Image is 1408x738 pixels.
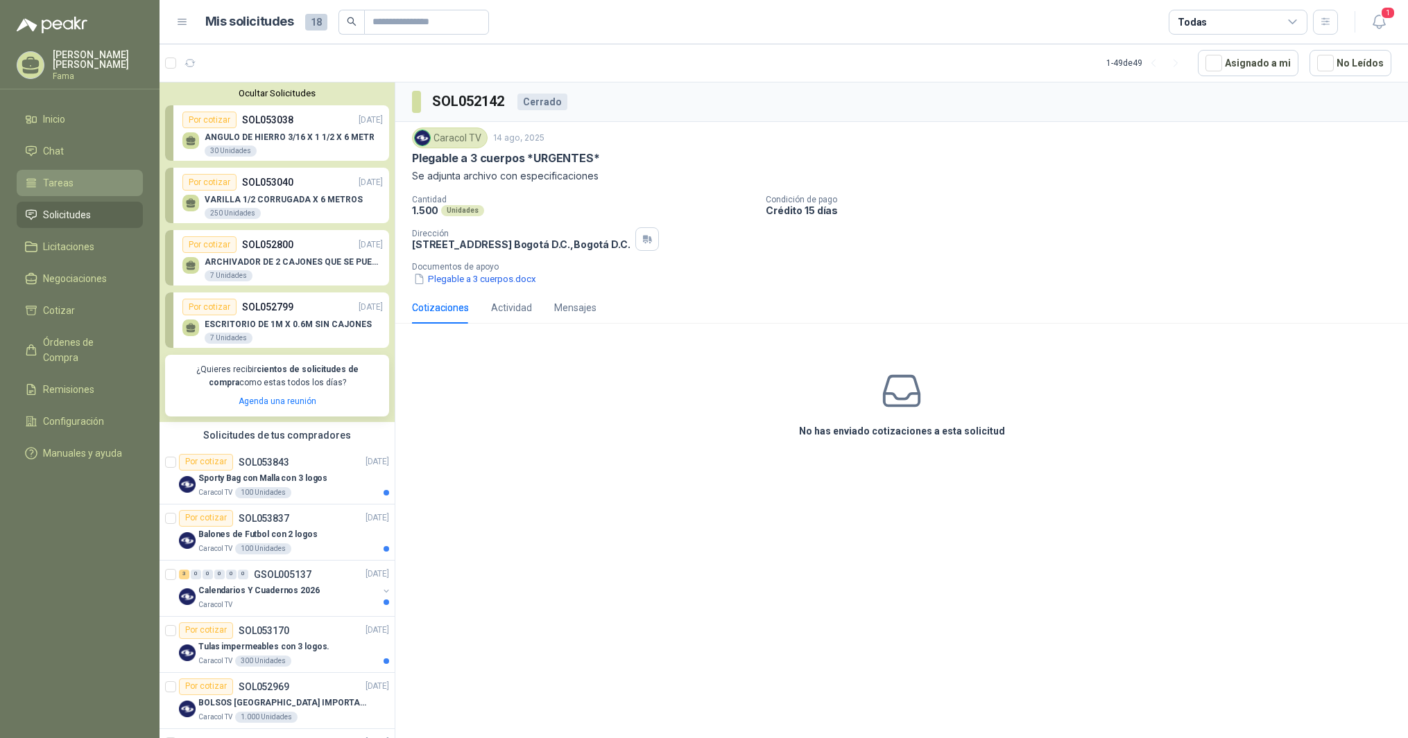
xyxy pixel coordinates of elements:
a: Por cotizarSOL053843[DATE] Company LogoSporty Bag con Malla con 3 logosCaracol TV100 Unidades [160,448,395,504]
span: Inicio [43,112,65,127]
span: 18 [305,14,327,30]
button: Asignado a mi [1198,50,1298,76]
div: Por cotizar [182,174,237,191]
button: Plegable a 3 cuerpos.docx [412,272,538,286]
div: 3 [179,570,189,579]
p: [DATE] [366,455,389,468]
p: Caracol TV [198,543,232,554]
a: Configuración [17,408,143,434]
a: Inicio [17,106,143,132]
span: 1 [1380,6,1396,19]
p: Caracol TV [198,599,232,610]
p: [DATE] [366,624,389,637]
p: SOL053170 [239,626,289,635]
div: Todas [1178,15,1207,30]
img: Company Logo [179,532,196,549]
span: Manuales y ayuda [43,446,122,461]
p: Condición de pago [766,195,1402,204]
div: 7 Unidades [205,333,252,344]
div: Mensajes [554,300,596,315]
p: [DATE] [359,238,383,252]
b: cientos de solicitudes de compra [209,364,359,387]
p: Se adjunta archivo con especificaciones [412,168,1391,184]
p: Plegable a 3 cuerpos *URGENTES* [412,151,599,166]
a: Cotizar [17,297,143,324]
div: Caracol TV [412,128,488,148]
p: SOL052800 [242,237,293,252]
img: Company Logo [179,476,196,493]
p: Fama [53,72,143,80]
span: Solicitudes [43,207,91,222]
a: Por cotizarSOL053170[DATE] Company LogoTulas impermeables con 3 logos.Caracol TV300 Unidades [160,617,395,673]
h1: Mis solicitudes [205,12,294,32]
p: [DATE] [366,680,389,693]
a: 3 0 0 0 0 0 GSOL005137[DATE] Company LogoCalendarios Y Cuadernos 2026Caracol TV [179,566,392,610]
p: [DATE] [359,176,383,189]
div: 0 [226,570,237,579]
p: GSOL005137 [254,570,311,579]
div: Por cotizar [179,622,233,639]
a: Manuales y ayuda [17,440,143,466]
p: Caracol TV [198,487,232,498]
div: Por cotizar [179,678,233,695]
p: SOL052799 [242,299,293,315]
p: BOLSOS [GEOGRAPHIC_DATA] IMPORTADO [GEOGRAPHIC_DATA]-397-1 [198,696,371,710]
p: 1.500 [412,204,438,216]
span: search [347,17,357,26]
div: Por cotizar [182,112,237,128]
p: SOL053837 [239,513,289,523]
button: 1 [1366,10,1391,35]
div: 100 Unidades [235,543,291,554]
div: Unidades [441,205,484,216]
p: Caracol TV [198,712,232,723]
p: [DATE] [366,511,389,525]
span: Chat [43,143,64,159]
p: Sporty Bag con Malla con 3 logos [198,472,327,485]
div: 1 - 49 de 49 [1106,52,1187,74]
div: Por cotizar [182,236,237,253]
a: Licitaciones [17,234,143,260]
div: Por cotizar [179,454,233,471]
span: Cotizar [43,303,75,318]
div: 250 Unidades [205,208,261,219]
div: 7 Unidades [205,270,252,281]
a: Por cotizarSOL052969[DATE] Company LogoBOLSOS [GEOGRAPHIC_DATA] IMPORTADO [GEOGRAPHIC_DATA]-397-1... [160,673,395,729]
span: Órdenes de Compra [43,335,130,365]
div: 300 Unidades [235,656,291,667]
span: Remisiones [43,382,94,397]
button: No Leídos [1310,50,1391,76]
p: ¿Quieres recibir como estas todos los días? [173,363,381,389]
h3: No has enviado cotizaciones a esta solicitud [799,423,1005,439]
a: Por cotizarSOL053040[DATE] VARILLA 1/2 CORRUGADA X 6 METROS250 Unidades [165,168,389,223]
img: Company Logo [179,701,196,717]
a: Agenda una reunión [239,396,316,406]
div: Por cotizar [182,299,237,315]
a: Órdenes de Compra [17,329,143,371]
span: Licitaciones [43,239,94,254]
div: Por cotizar [179,510,233,527]
p: Tulas impermeables con 3 logos. [198,640,329,653]
div: 30 Unidades [205,146,257,157]
div: 1.000 Unidades [235,712,298,723]
a: Por cotizarSOL053038[DATE] ANGULO DE HIERRO 3/16 X 1 1/2 X 6 METR30 Unidades [165,105,389,161]
p: [DATE] [359,114,383,127]
p: ANGULO DE HIERRO 3/16 X 1 1/2 X 6 METR [205,132,375,142]
img: Company Logo [415,130,430,146]
div: 0 [203,570,213,579]
div: 0 [238,570,248,579]
span: Negociaciones [43,271,107,286]
div: Solicitudes de tus compradores [160,422,395,448]
p: SOL052969 [239,682,289,692]
a: Solicitudes [17,202,143,228]
a: Por cotizarSOL053837[DATE] Company LogoBalones de Futbol con 2 logosCaracol TV100 Unidades [160,504,395,561]
p: Crédito 15 días [766,204,1402,216]
p: Documentos de apoyo [412,262,1402,272]
div: Cerrado [517,94,567,110]
div: Ocultar SolicitudesPor cotizarSOL053038[DATE] ANGULO DE HIERRO 3/16 X 1 1/2 X 6 METR30 UnidadesPo... [160,82,395,422]
p: Caracol TV [198,656,232,667]
a: Negociaciones [17,265,143,292]
p: VARILLA 1/2 CORRUGADA X 6 METROS [205,195,363,204]
img: Company Logo [179,644,196,661]
a: Tareas [17,170,143,196]
p: ESCRITORIO DE 1M X 0.6M SIN CAJONES [205,319,372,329]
